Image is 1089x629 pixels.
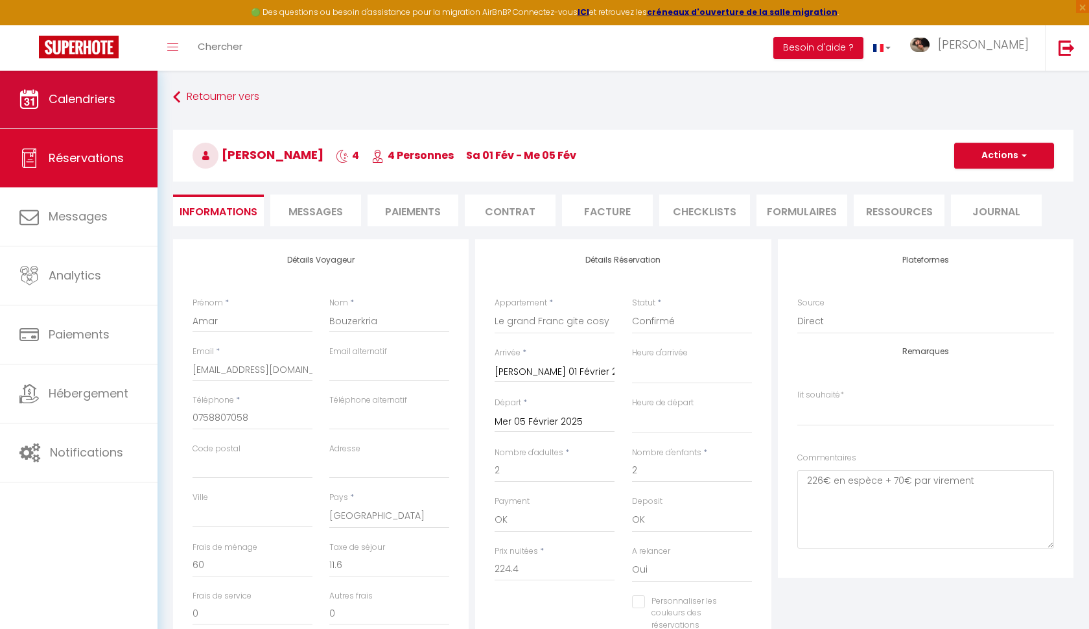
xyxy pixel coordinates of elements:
[495,397,521,409] label: Départ
[193,297,223,309] label: Prénom
[951,195,1042,226] li: Journal
[49,150,124,166] span: Réservations
[578,6,589,18] a: ICI
[193,590,252,602] label: Frais de service
[49,208,108,224] span: Messages
[193,443,240,455] label: Code postal
[632,347,688,359] label: Heure d'arrivée
[756,195,847,226] li: FORMULAIRES
[797,255,1054,265] h4: Plateformes
[198,40,242,53] span: Chercher
[336,148,359,163] span: 4
[329,346,387,358] label: Email alternatif
[632,545,670,558] label: A relancer
[173,195,264,226] li: Informations
[910,38,930,53] img: ...
[193,346,214,358] label: Email
[371,148,454,163] span: 4 Personnes
[329,541,385,554] label: Taxe de séjour
[49,385,128,401] span: Hébergement
[193,394,234,407] label: Téléphone
[632,397,694,409] label: Heure de départ
[466,148,576,163] span: sa 01 Fév - me 05 Fév
[193,255,449,265] h4: Détails Voyageur
[495,297,547,309] label: Appartement
[49,91,115,107] span: Calendriers
[39,36,119,58] img: Super Booking
[495,347,521,359] label: Arrivée
[938,36,1029,53] span: [PERSON_NAME]
[10,5,49,44] button: Ouvrir le widget de chat LiveChat
[562,195,653,226] li: Facture
[632,447,701,459] label: Nombre d'enfants
[797,297,825,309] label: Source
[797,452,856,464] label: Commentaires
[632,297,655,309] label: Statut
[495,447,563,459] label: Nombre d'adultes
[329,443,360,455] label: Adresse
[368,195,458,226] li: Paiements
[49,267,101,283] span: Analytics
[773,37,863,59] button: Besoin d'aide ?
[188,25,252,71] a: Chercher
[495,255,751,265] h4: Détails Réservation
[797,389,844,401] label: lit souhaité
[49,326,110,342] span: Paiements
[797,347,1054,356] h4: Remarques
[173,86,1073,109] a: Retourner vers
[329,492,348,504] label: Pays
[647,6,837,18] a: créneaux d'ouverture de la salle migration
[50,444,123,460] span: Notifications
[495,495,530,508] label: Payment
[329,297,348,309] label: Nom
[659,195,750,226] li: CHECKLISTS
[329,590,373,602] label: Autres frais
[495,545,538,558] label: Prix nuitées
[954,143,1054,169] button: Actions
[465,195,556,226] li: Contrat
[329,394,407,407] label: Téléphone alternatif
[632,495,662,508] label: Deposit
[854,195,944,226] li: Ressources
[900,25,1045,71] a: ... [PERSON_NAME]
[193,147,323,163] span: [PERSON_NAME]
[1059,40,1075,56] img: logout
[193,541,257,554] label: Frais de ménage
[288,204,343,219] span: Messages
[193,492,208,504] label: Ville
